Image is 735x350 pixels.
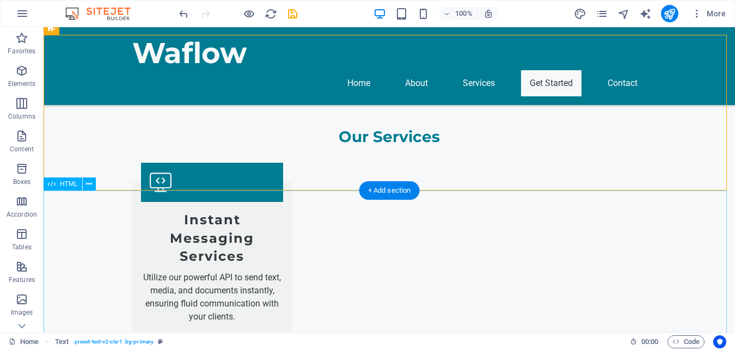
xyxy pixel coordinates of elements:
i: This element is a customizable preset [158,339,163,345]
button: undo [177,7,190,20]
img: Editor Logo [63,7,144,20]
p: Columns [8,112,35,121]
button: Code [667,335,705,348]
i: Undo: Change HTML (Ctrl+Z) [177,8,190,20]
span: Code [672,335,700,348]
p: Features [9,275,35,284]
button: pages [596,7,609,20]
button: Click here to leave preview mode and continue editing [242,7,255,20]
p: Favorites [8,47,35,56]
button: Usercentrics [713,335,726,348]
span: Click to select. Double-click to edit [55,335,69,348]
button: text_generator [639,7,652,20]
button: design [574,7,587,20]
h6: 100% [455,7,473,20]
p: Boxes [13,177,31,186]
p: Accordion [7,210,37,219]
button: 100% [439,7,477,20]
span: More [691,8,726,19]
button: More [687,5,730,22]
button: publish [661,5,678,22]
button: save [286,7,299,20]
nav: breadcrumb [55,335,163,348]
i: Publish [663,8,676,20]
i: Design (Ctrl+Alt+Y) [574,8,586,20]
p: Images [11,308,33,317]
i: Pages (Ctrl+Alt+S) [596,8,608,20]
h6: Session time [630,335,659,348]
span: 00 00 [641,335,658,348]
span: . preset-text-v2-cta-1 .bg-primary [73,335,154,348]
button: reload [264,7,277,20]
i: AI Writer [639,8,652,20]
p: Content [10,145,34,153]
i: Navigator [617,8,630,20]
span: : [649,337,651,346]
span: HTML [60,181,78,187]
i: Reload page [265,8,277,20]
i: On resize automatically adjust zoom level to fit chosen device. [483,9,493,19]
a: Click to cancel selection. Double-click to open Pages [9,335,39,348]
p: Tables [12,243,32,251]
button: navigator [617,7,630,20]
i: Save (Ctrl+S) [286,8,299,20]
p: Elements [8,79,36,88]
div: + Add section [359,181,420,200]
